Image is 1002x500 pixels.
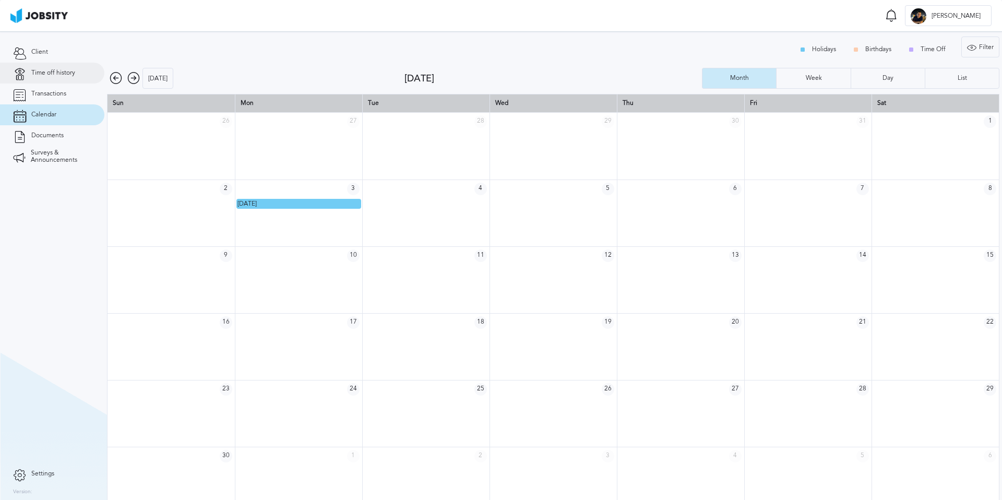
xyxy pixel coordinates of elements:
span: 11 [474,249,487,262]
span: 10 [347,249,360,262]
span: 18 [474,316,487,329]
span: 30 [729,115,742,128]
div: [DATE] [143,68,173,89]
span: 1 [347,450,360,462]
span: 9 [220,249,232,262]
span: 1 [984,115,996,128]
span: 20 [729,316,742,329]
span: Documents [31,132,64,139]
div: Filter [962,37,999,58]
span: Thu [623,99,634,106]
span: Wed [495,99,508,106]
span: 28 [856,383,869,396]
span: [DATE] [237,200,257,207]
span: 6 [984,450,996,462]
span: 7 [856,183,869,195]
label: Version: [13,489,32,495]
span: Client [31,49,48,56]
span: 4 [474,183,487,195]
span: 3 [602,450,614,462]
span: Tue [368,99,379,106]
button: Filter [961,37,999,57]
span: 15 [984,249,996,262]
span: 17 [347,316,360,329]
button: Day [851,68,925,89]
span: Mon [241,99,254,106]
span: 27 [729,383,742,396]
span: 14 [856,249,869,262]
span: Surveys & Announcements [31,149,91,164]
div: Day [877,75,899,82]
button: Month [702,68,776,89]
span: 6 [729,183,742,195]
span: 8 [984,183,996,195]
span: [PERSON_NAME] [926,13,986,20]
span: Sun [113,99,124,106]
span: 19 [602,316,614,329]
span: Settings [31,470,54,478]
span: 26 [220,115,232,128]
span: 3 [347,183,360,195]
span: 25 [474,383,487,396]
span: 21 [856,316,869,329]
span: 12 [602,249,614,262]
div: [DATE] [404,73,702,84]
span: 5 [856,450,869,462]
button: Week [776,68,850,89]
span: 29 [984,383,996,396]
span: 27 [347,115,360,128]
span: 30 [220,450,232,462]
span: Sat [877,99,886,106]
span: 31 [856,115,869,128]
button: [DATE] [142,68,173,89]
span: 5 [602,183,614,195]
span: Transactions [31,90,66,98]
span: 24 [347,383,360,396]
button: B[PERSON_NAME] [905,5,992,26]
div: Month [725,75,754,82]
span: 2 [474,450,487,462]
span: 2 [220,183,232,195]
span: 16 [220,316,232,329]
span: 28 [474,115,487,128]
span: 29 [602,115,614,128]
button: List [925,68,999,89]
span: Fri [750,99,757,106]
span: 13 [729,249,742,262]
span: Time off history [31,69,75,77]
span: 26 [602,383,614,396]
span: Calendar [31,111,56,118]
img: ab4bad089aa723f57921c736e9817d99.png [10,8,68,23]
span: 4 [729,450,742,462]
div: Week [801,75,827,82]
div: List [952,75,972,82]
span: 22 [984,316,996,329]
span: 23 [220,383,232,396]
div: B [911,8,926,24]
